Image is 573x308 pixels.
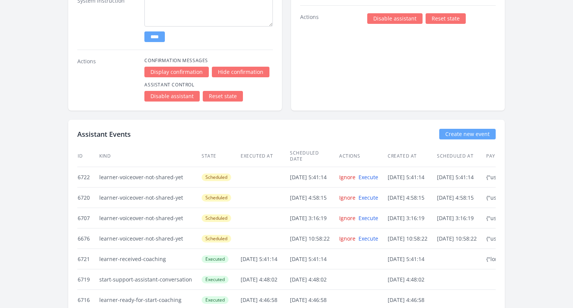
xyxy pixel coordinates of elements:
span: Executed [202,276,229,283]
th: Scheduled at [437,145,486,167]
td: learner-voiceover-not-shared-yet [99,208,201,228]
td: 6720 [77,188,99,208]
td: [DATE] 4:58:15 [437,188,486,208]
td: [DATE] 5:41:14 [240,249,290,269]
a: Ignore [339,174,355,181]
a: Disable assistant [144,91,200,102]
th: Actions [339,145,387,167]
dt: Actions [77,58,138,102]
td: [DATE] 3:16:19 [290,208,339,228]
a: Execute [359,174,378,181]
td: [DATE] 5:41:14 [290,167,339,188]
h2: Assistant Events [77,129,131,139]
th: Kind [99,145,201,167]
td: [DATE] 5:41:14 [387,167,437,188]
dt: Actions [300,13,361,24]
th: ID [77,145,99,167]
td: [DATE] 10:58:22 [437,228,486,249]
a: Ignore [339,235,355,242]
a: Execute [359,214,378,222]
th: Executed at [240,145,290,167]
td: [DATE] 10:58:22 [387,228,437,249]
a: Reset state [203,91,243,102]
td: [DATE] 3:16:19 [387,208,437,228]
span: Scheduled [202,235,231,242]
td: learner-voiceover-not-shared-yet [99,228,201,249]
span: Scheduled [202,214,231,222]
td: 6707 [77,208,99,228]
td: 6722 [77,167,99,188]
td: 6719 [77,269,99,290]
td: 6721 [77,249,99,269]
a: Execute [359,194,378,201]
th: Scheduled date [290,145,339,167]
a: Create new event [439,129,496,139]
a: Execute [359,235,378,242]
td: [DATE] 4:48:02 [240,269,290,290]
td: [DATE] 3:16:19 [437,208,486,228]
th: State [201,145,240,167]
span: Scheduled [202,174,231,181]
td: [DATE] 5:41:14 [387,249,437,269]
td: [DATE] 5:41:14 [290,249,339,269]
td: learner-voiceover-not-shared-yet [99,188,201,208]
td: learner-voiceover-not-shared-yet [99,167,201,188]
span: Scheduled [202,194,231,202]
span: Executed [202,296,229,304]
a: Ignore [339,214,355,222]
td: [DATE] 5:41:14 [437,167,486,188]
a: Display confirmation [144,67,209,77]
a: Reset state [426,13,466,24]
td: start-support-assistant-conversation [99,269,201,290]
td: learner-received-coaching [99,249,201,269]
td: 6676 [77,228,99,249]
span: Executed [202,255,229,263]
td: [DATE] 4:58:15 [290,188,339,208]
td: [DATE] 4:48:02 [290,269,339,290]
td: [DATE] 4:48:02 [387,269,437,290]
th: Created at [387,145,437,167]
h4: Assistant Control [144,82,273,88]
h4: Confirmation Messages [144,58,273,64]
td: [DATE] 4:58:15 [387,188,437,208]
a: Ignore [339,194,355,201]
a: Disable assistant [367,13,423,24]
a: Hide confirmation [212,67,269,77]
td: [DATE] 10:58:22 [290,228,339,249]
